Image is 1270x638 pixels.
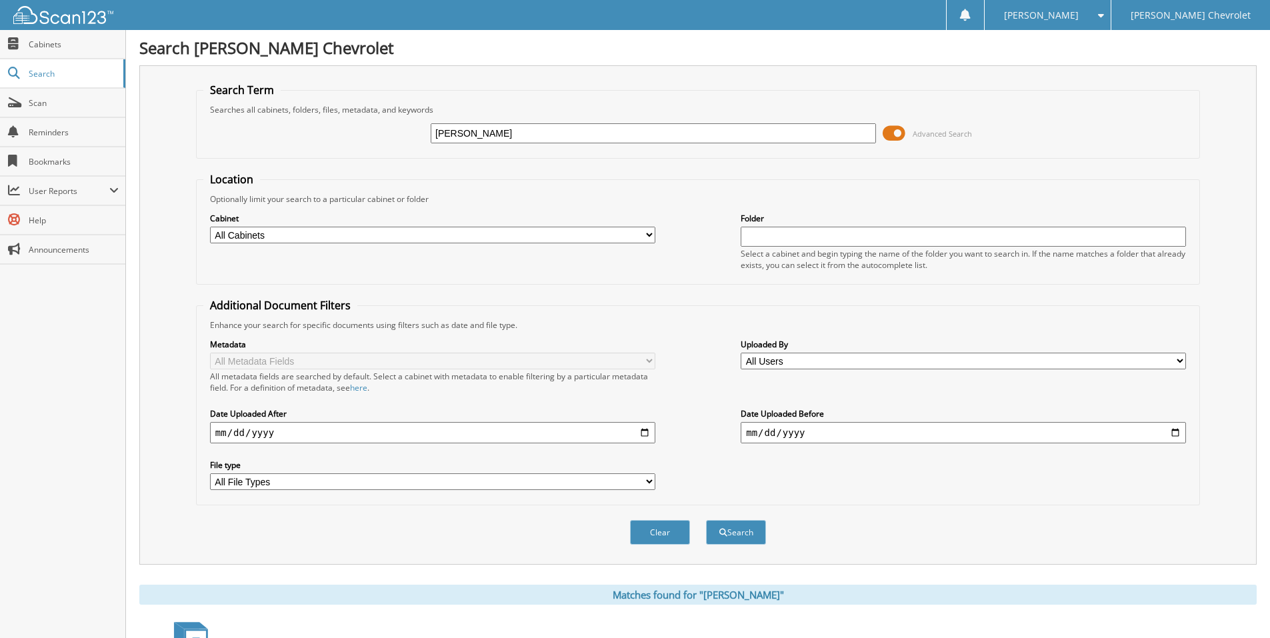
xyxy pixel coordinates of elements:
[203,319,1193,331] div: Enhance your search for specific documents using filters such as date and file type.
[741,408,1186,419] label: Date Uploaded Before
[13,6,113,24] img: scan123-logo-white.svg
[29,39,119,50] span: Cabinets
[210,422,655,443] input: start
[29,244,119,255] span: Announcements
[741,213,1186,224] label: Folder
[203,172,260,187] legend: Location
[203,104,1193,115] div: Searches all cabinets, folders, files, metadata, and keywords
[203,83,281,97] legend: Search Term
[210,339,655,350] label: Metadata
[29,68,117,79] span: Search
[29,156,119,167] span: Bookmarks
[741,248,1186,271] div: Select a cabinet and begin typing the name of the folder you want to search in. If the name match...
[741,422,1186,443] input: end
[29,97,119,109] span: Scan
[29,185,109,197] span: User Reports
[706,520,766,545] button: Search
[210,213,655,224] label: Cabinet
[350,382,367,393] a: here
[139,37,1257,59] h1: Search [PERSON_NAME] Chevrolet
[210,408,655,419] label: Date Uploaded After
[203,298,357,313] legend: Additional Document Filters
[210,371,655,393] div: All metadata fields are searched by default. Select a cabinet with metadata to enable filtering b...
[29,127,119,138] span: Reminders
[29,215,119,226] span: Help
[741,339,1186,350] label: Uploaded By
[913,129,972,139] span: Advanced Search
[139,585,1257,605] div: Matches found for "[PERSON_NAME]"
[1004,11,1079,19] span: [PERSON_NAME]
[203,193,1193,205] div: Optionally limit your search to a particular cabinet or folder
[630,520,690,545] button: Clear
[1131,11,1251,19] span: [PERSON_NAME] Chevrolet
[210,459,655,471] label: File type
